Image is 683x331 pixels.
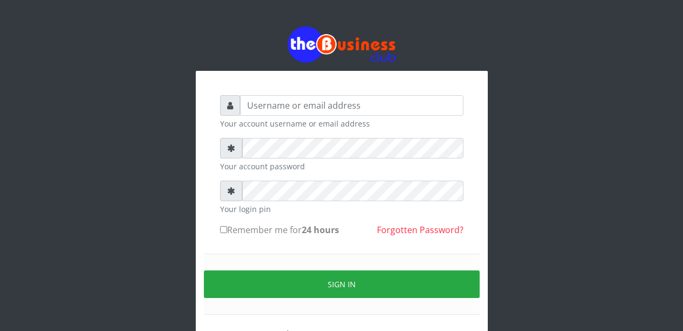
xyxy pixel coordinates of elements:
[220,223,339,236] label: Remember me for
[240,95,463,116] input: Username or email address
[220,203,463,215] small: Your login pin
[220,226,227,233] input: Remember me for24 hours
[204,270,480,298] button: Sign in
[302,224,339,236] b: 24 hours
[220,118,463,129] small: Your account username or email address
[377,224,463,236] a: Forgotten Password?
[220,161,463,172] small: Your account password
